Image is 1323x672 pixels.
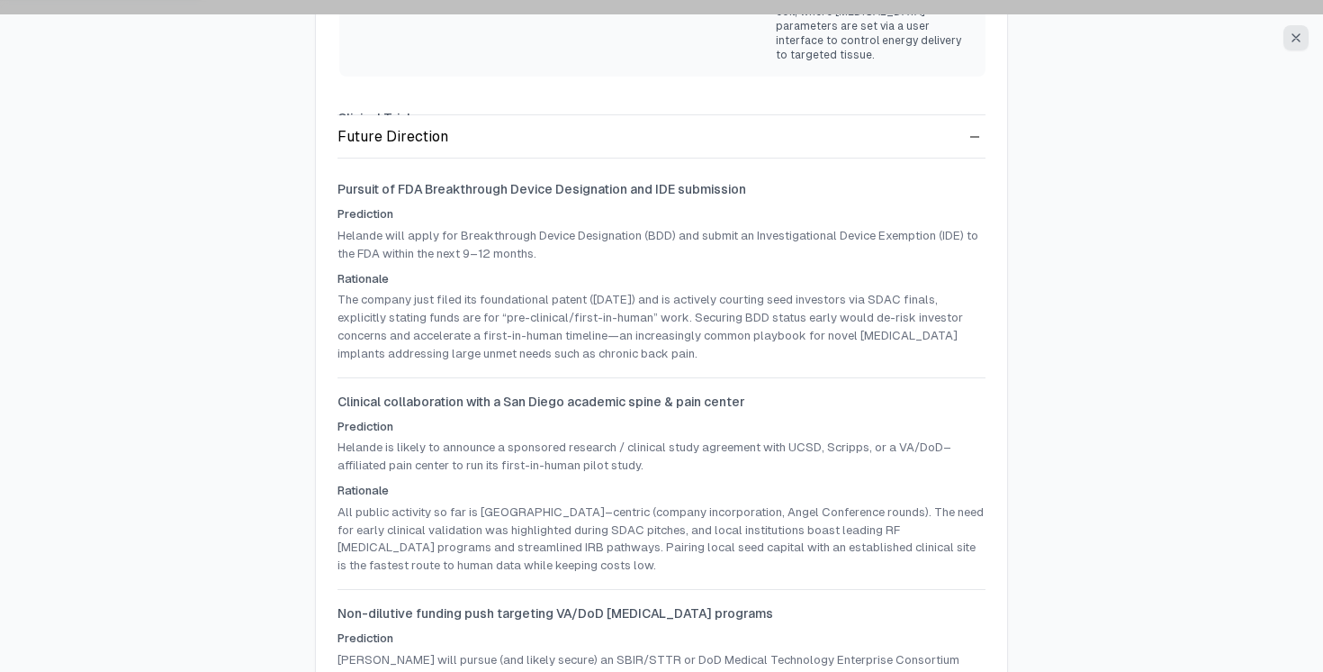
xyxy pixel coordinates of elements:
h3: Clinical Trials [337,109,985,127]
h3: Clinical collaboration with a San Diego academic spine & pain center [337,393,985,411]
p: All public activity so far is [GEOGRAPHIC_DATA]–centric (company incorporation, Angel Conference ... [337,504,985,575]
p: Helande will apply for Breakthrough Device Designation (BDD) and submit an Investigational Device... [337,227,985,263]
p: Helande is likely to announce a sponsored research / clinical study agreement with UCSD, Scripps,... [337,439,985,475]
h4: Prediction [337,205,985,223]
div: Future Direction [337,126,448,148]
h3: Pursuit of FDA Breakthrough Device Designation and IDE submission [337,180,985,198]
h4: Prediction [337,418,985,436]
h4: Rationale [337,270,985,288]
h4: Rationale [337,482,985,500]
h4: Prediction [337,630,985,648]
h3: Non-dilutive funding push targeting VA/DoD [MEDICAL_DATA] programs [337,604,985,622]
p: The company just filed its foundational patent ([DATE]) and is actively courting seed investors v... [337,291,985,362]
